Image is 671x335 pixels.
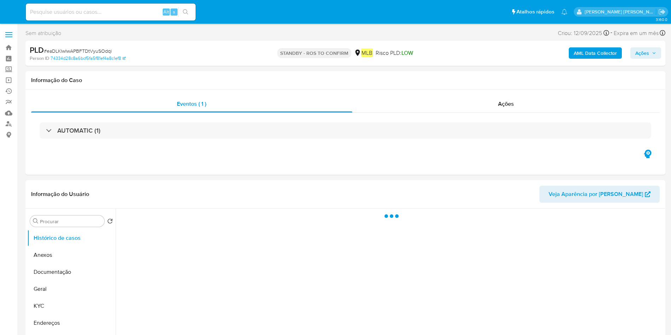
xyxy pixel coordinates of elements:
span: Risco PLD: [376,49,413,57]
button: Geral [27,281,116,298]
button: Ações [630,47,661,59]
a: 74334d28c8a6bcf5fa5f81ef4a8c1ef8 [51,55,126,62]
span: Sem atribuição [25,29,61,37]
span: Atalhos rápidos [516,8,554,16]
span: Eventos ( 1 ) [177,100,206,108]
h3: AUTOMATIC (1) [57,127,100,134]
span: s [173,8,175,15]
span: # eaDLKlwIwAPBFTDtVyuSOdqi [44,47,112,54]
button: Veja Aparência por [PERSON_NAME] [539,186,660,203]
button: KYC [27,298,116,314]
div: AUTOMATIC (1) [40,122,651,139]
div: Criou: 12/09/2025 [558,28,609,38]
b: Person ID [30,55,49,62]
input: Procurar [40,218,102,225]
button: search-icon [178,7,193,17]
input: Pesquise usuários ou casos... [26,7,196,17]
button: Retornar ao pedido padrão [107,218,113,226]
a: Notificações [561,9,567,15]
b: PLD [30,44,44,56]
h1: Informação do Caso [31,77,660,84]
em: MLB [361,48,373,57]
button: Anexos [27,247,116,264]
button: Documentação [27,264,116,281]
span: Alt [163,8,169,15]
span: Expira em um mês [614,29,659,37]
span: Ações [635,47,649,59]
button: Endereços [27,314,116,331]
span: Veja Aparência por [PERSON_NAME] [549,186,643,203]
a: Sair [658,8,666,16]
p: juliane.miranda@mercadolivre.com [585,8,656,15]
span: Ações [498,100,514,108]
span: LOW [401,49,413,57]
p: STANDBY - ROS TO CONFIRM [277,48,351,58]
b: AML Data Collector [574,47,617,59]
span: - [611,28,612,38]
button: Histórico de casos [27,230,116,247]
h1: Informação do Usuário [31,191,89,198]
button: AML Data Collector [569,47,622,59]
button: Procurar [33,218,39,224]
